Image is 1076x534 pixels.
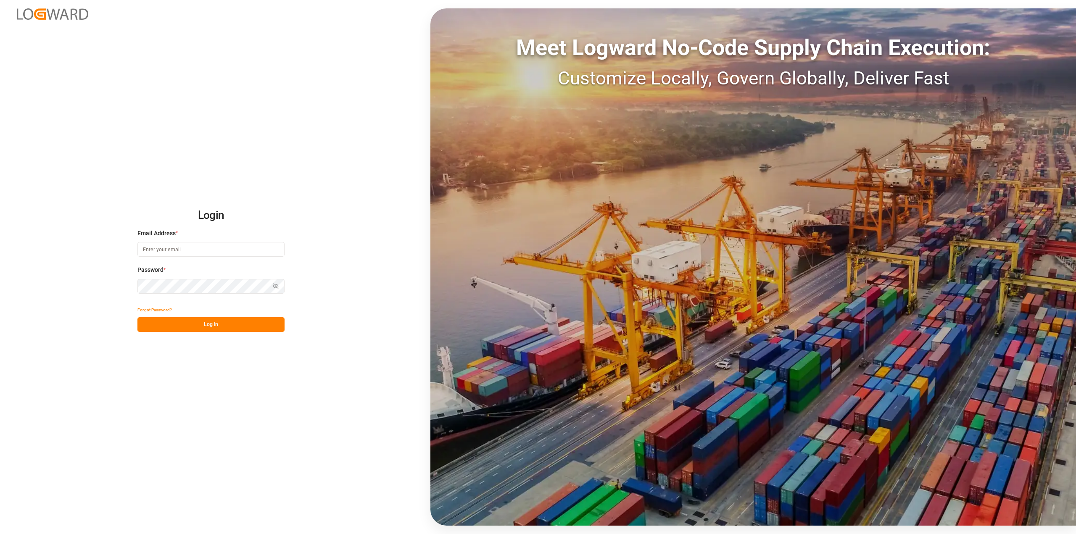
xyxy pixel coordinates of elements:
img: Logward_new_orange.png [17,8,88,20]
div: Customize Locally, Govern Globally, Deliver Fast [430,64,1076,92]
h2: Login [137,202,285,229]
div: Meet Logward No-Code Supply Chain Execution: [430,32,1076,64]
input: Enter your email [137,242,285,257]
button: Log In [137,317,285,332]
span: Password [137,266,164,274]
span: Email Address [137,229,176,238]
button: Forgot Password? [137,303,172,317]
